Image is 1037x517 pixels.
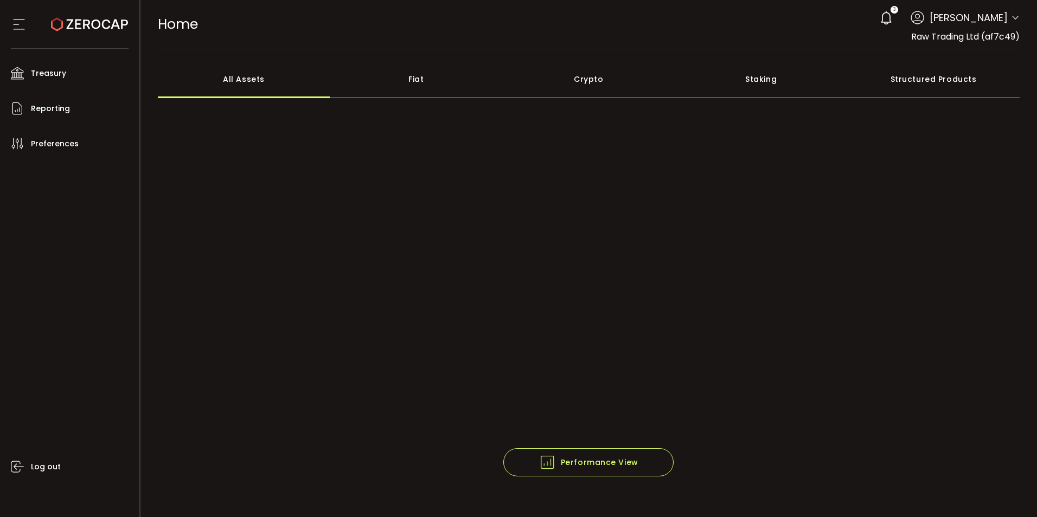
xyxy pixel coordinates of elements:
[31,136,79,152] span: Preferences
[911,30,1020,43] span: Raw Trading Ltd (af7c49)
[847,60,1020,98] div: Structured Products
[539,454,638,470] span: Performance View
[31,101,70,117] span: Reporting
[675,60,847,98] div: Staking
[330,60,502,98] div: Fiat
[31,459,61,475] span: Log out
[930,10,1008,25] span: [PERSON_NAME]
[158,15,198,34] span: Home
[158,60,330,98] div: All Assets
[502,60,675,98] div: Crypto
[503,448,674,476] button: Performance View
[31,66,66,81] span: Treasury
[893,6,895,14] span: 3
